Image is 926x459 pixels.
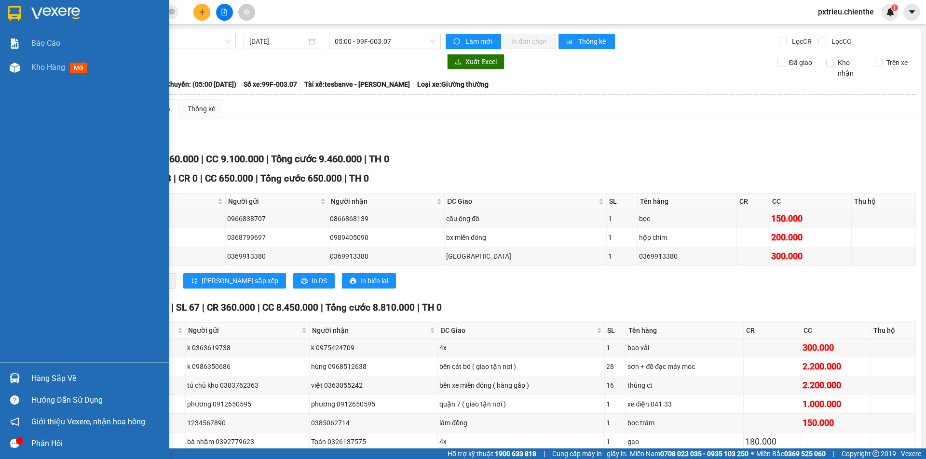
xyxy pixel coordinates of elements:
div: Hàng sắp về [31,371,162,386]
div: 300.000 [803,341,869,354]
span: Tài xế: tesbanve - [PERSON_NAME] [304,79,410,90]
th: Tên hàng [626,323,743,339]
div: k 0975424709 [311,342,436,353]
img: logo-vxr [8,6,21,21]
span: SL 67 [176,302,200,313]
span: | [171,302,174,313]
div: Thống kê [188,104,215,114]
div: 1 [606,399,625,409]
img: warehouse-icon [10,63,20,73]
div: hộp chim [639,232,735,243]
div: 1 [606,436,625,447]
strong: 0369 525 060 [784,450,826,458]
span: close-circle [169,8,175,17]
th: CR [737,194,770,210]
span: Xuất Excel [465,56,497,67]
div: phương 0912650595 [311,399,436,409]
span: Tổng cước 650.000 [260,173,342,184]
div: 1 [606,342,625,353]
span: | [201,153,204,165]
span: caret-down [908,8,916,16]
div: bến cát bd ( giao tận nơi ) [439,361,602,372]
div: 200.000 [771,231,850,244]
th: CR [744,323,802,339]
button: sort-ascending[PERSON_NAME] sắp xếp [183,273,286,289]
div: bọc [639,213,735,224]
th: SL [607,194,638,210]
img: solution-icon [10,39,20,49]
span: CR 360.000 [149,153,199,165]
div: 0369913380 [639,251,735,262]
div: 0385062714 [311,418,436,428]
div: lâm đồng [439,418,602,428]
span: notification [10,417,19,426]
span: Người nhận [312,325,428,336]
span: CC 8.450.000 [262,302,318,313]
th: Thu hộ [852,194,915,210]
div: sơn + đồ đạc máy móc [627,361,741,372]
span: Người nhận [331,196,435,207]
span: Thống kê [578,36,607,47]
span: question-circle [10,395,19,405]
th: SL [605,323,626,339]
button: downloadXuất Excel [447,54,504,69]
div: bọc trám [627,418,741,428]
div: bà nhậm 0392779623 [187,436,308,447]
span: Báo cáo [31,37,60,49]
span: Kho nhận [834,57,868,79]
span: plus [199,9,205,15]
span: CR 0 [178,173,198,184]
img: warehouse-icon [10,373,20,383]
div: hùng 0968512638 [311,361,436,372]
th: CC [770,194,852,210]
div: 28 [606,361,625,372]
div: [GEOGRAPHIC_DATA] [446,251,605,262]
span: download [455,58,462,66]
th: CC [801,323,871,339]
span: Giới thiệu Vexere, nhận hoa hồng [31,416,145,428]
span: Chuyến: (05:00 [DATE]) [166,79,236,90]
span: aim [243,9,250,15]
div: 1234567890 [187,418,308,428]
div: 300.000 [771,249,850,263]
span: Kho hàng [31,63,65,72]
button: In đơn chọn [504,34,556,49]
span: 1 [893,4,896,11]
span: CC 9.100.000 [206,153,264,165]
div: thùng ct [627,380,741,391]
span: | [833,448,834,459]
span: Đã giao [785,57,816,68]
span: Lọc CC [828,36,853,47]
sup: 1 [891,4,898,11]
span: close-circle [169,9,175,14]
button: printerIn DS [293,273,335,289]
span: | [258,302,260,313]
span: sync [453,38,462,46]
span: Tổng cước 8.810.000 [326,302,415,313]
span: message [10,439,19,448]
span: printer [301,277,308,285]
span: | [256,173,258,184]
div: bao vải [627,342,741,353]
div: tú chủ kho 0383762363 [187,380,308,391]
span: In DS [312,275,327,286]
input: 15/10/2025 [249,36,307,47]
div: 1 [606,418,625,428]
span: ĐC Giao [440,325,594,336]
strong: 1900 633 818 [495,450,536,458]
div: cầu ông đô [446,213,605,224]
span: bar-chart [566,38,574,46]
span: [PERSON_NAME] sắp xếp [202,275,278,286]
span: Người gửi [188,325,300,336]
div: Hướng dẫn sử dụng [31,393,162,407]
span: ⚪️ [751,452,754,456]
th: Thu hộ [871,323,916,339]
span: 05:00 - 99F-003.07 [335,34,435,49]
div: phương 0912650595 [187,399,308,409]
div: 1 [608,213,636,224]
span: mới [70,63,87,73]
div: bến xe miền đông ( hàng gấp ) [439,380,602,391]
span: pxtrieu.chienthe [810,6,882,18]
span: Cung cấp máy in - giấy in: [552,448,627,459]
span: Làm mới [465,36,493,47]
